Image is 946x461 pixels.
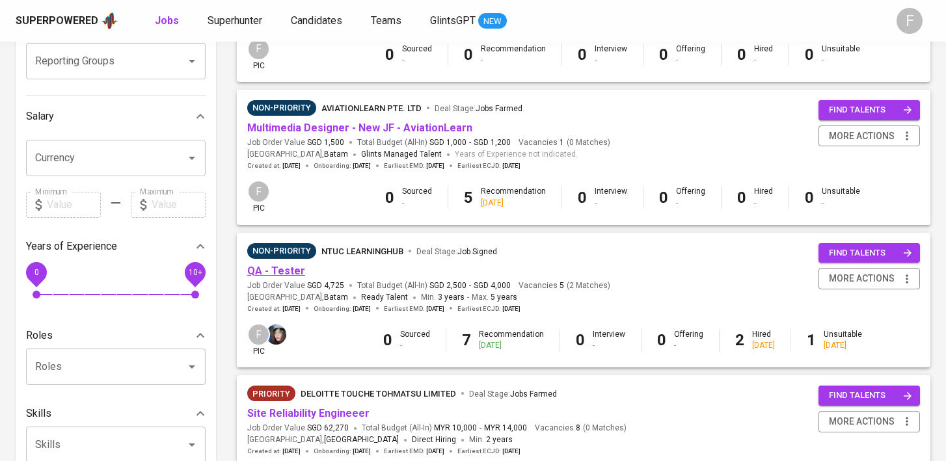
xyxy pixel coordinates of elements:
[829,103,912,118] span: find talents
[824,329,862,351] div: Unsuitable
[314,304,371,313] span: Onboarding :
[479,340,544,351] div: [DATE]
[101,11,118,31] img: app logo
[402,186,432,208] div: Sourced
[502,161,520,170] span: [DATE]
[735,331,744,349] b: 2
[400,340,430,351] div: -
[502,447,520,456] span: [DATE]
[429,280,466,291] span: SGD 2,500
[321,246,403,256] span: NTUC LearningHub
[829,128,895,144] span: more actions
[429,137,466,148] span: SGD 1,000
[469,435,513,444] span: Min.
[26,103,206,129] div: Salary
[519,137,610,148] span: Vacancies ( 0 Matches )
[595,55,627,66] div: -
[754,55,773,66] div: -
[247,243,316,259] div: Sufficient Talents in Pipeline
[659,189,668,207] b: 0
[805,189,814,207] b: 0
[479,329,544,351] div: Recommendation
[282,304,301,313] span: [DATE]
[469,280,471,291] span: -
[455,148,578,161] span: Years of Experience not indicated.
[676,55,705,66] div: -
[558,137,564,148] span: 1
[353,447,371,456] span: [DATE]
[307,137,344,148] span: SGD 1,500
[558,280,564,291] span: 5
[737,189,746,207] b: 0
[421,293,465,302] span: Min.
[247,304,301,313] span: Created at :
[430,13,507,29] a: GlintsGPT NEW
[474,280,511,291] span: SGD 4,000
[247,434,399,447] span: [GEOGRAPHIC_DATA] ,
[502,304,520,313] span: [DATE]
[462,331,471,349] b: 7
[353,161,371,170] span: [DATE]
[402,55,432,66] div: -
[357,137,511,148] span: Total Budget (All-In)
[519,280,610,291] span: Vacancies ( 2 Matches )
[208,14,262,27] span: Superhunter
[183,358,201,376] button: Open
[807,331,816,349] b: 1
[674,329,703,351] div: Offering
[247,180,270,214] div: pic
[805,46,814,64] b: 0
[574,423,580,434] span: 8
[321,103,422,113] span: Aviationlearn Pte. Ltd
[464,189,473,207] b: 5
[402,198,432,209] div: -
[457,247,497,256] span: Job Signed
[357,280,511,291] span: Total Budget (All-In)
[467,291,469,304] span: -
[188,267,202,276] span: 10+
[676,186,705,208] div: Offering
[481,186,546,208] div: Recommendation
[578,189,587,207] b: 0
[457,304,520,313] span: Earliest ECJD :
[438,293,465,302] span: 3 years
[510,389,557,399] span: Jobs Farmed
[34,267,38,276] span: 0
[822,186,860,208] div: Unsuitable
[152,192,206,218] input: Value
[754,198,773,209] div: -
[818,386,920,406] button: find talents
[824,340,862,351] div: [DATE]
[247,122,472,134] a: Multimedia Designer - New JF - AviationLearn
[383,331,392,349] b: 0
[247,280,344,291] span: Job Order Value
[829,270,895,287] span: more actions
[822,44,860,66] div: Unsuitable
[659,46,668,64] b: 0
[593,340,625,351] div: -
[822,55,860,66] div: -
[484,423,527,434] span: MYR 14,000
[282,161,301,170] span: [DATE]
[247,148,348,161] span: [GEOGRAPHIC_DATA] ,
[362,423,527,434] span: Total Budget (All-In)
[314,447,371,456] span: Onboarding :
[754,186,773,208] div: Hired
[361,293,408,302] span: Ready Talent
[26,239,117,254] p: Years of Experience
[480,423,481,434] span: -
[26,406,51,421] p: Skills
[307,280,344,291] span: SGD 4,725
[595,44,627,66] div: Interview
[752,329,775,351] div: Hired
[314,161,371,170] span: Onboarding :
[247,101,316,114] span: Non-Priority
[26,401,206,427] div: Skills
[481,198,546,209] div: [DATE]
[155,14,179,27] b: Jobs
[476,104,522,113] span: Jobs Farmed
[47,192,101,218] input: Value
[247,388,295,401] span: Priority
[595,198,627,209] div: -
[400,329,430,351] div: Sourced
